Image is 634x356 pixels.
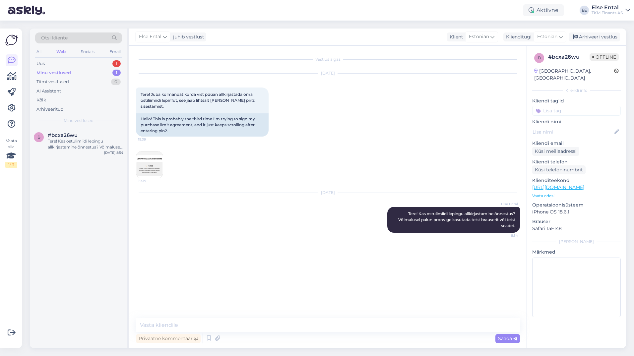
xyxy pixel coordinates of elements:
p: iPhone OS 18.6.1 [532,208,621,215]
div: Tere! Kas ostulimiidi lepingu allkirjastamine õnnestus? Võimalusel palun proovige kasutada teist ... [48,138,123,150]
div: juhib vestlust [170,33,204,40]
div: Arhiveeritud [36,106,64,113]
img: Askly Logo [5,34,18,46]
span: Else Ental [493,202,518,207]
div: AI Assistent [36,88,61,94]
span: 19:39 [138,178,163,183]
a: [URL][DOMAIN_NAME] [532,184,584,190]
div: Uus [36,60,45,67]
p: Safari 15E148 [532,225,621,232]
div: Aktiivne [523,4,564,16]
span: Otsi kliente [41,34,68,41]
span: b [538,55,541,60]
div: Web [55,47,67,56]
p: Kliendi telefon [532,158,621,165]
span: Saada [498,335,517,341]
div: [DATE] 8:54 [104,150,123,155]
div: [GEOGRAPHIC_DATA], [GEOGRAPHIC_DATA] [534,68,614,82]
input: Lisa tag [532,106,621,116]
div: Arhiveeri vestlus [569,32,620,41]
div: [DATE] [136,190,520,196]
p: Märkmed [532,249,621,256]
div: 1 / 3 [5,162,17,168]
div: 1 [112,70,121,76]
p: Vaata edasi ... [532,193,621,199]
div: Vaata siia [5,138,17,168]
div: 0 [111,79,121,85]
span: Minu vestlused [64,118,94,124]
div: Küsi meiliaadressi [532,147,579,156]
div: [PERSON_NAME] [532,239,621,245]
span: Estonian [469,33,489,40]
span: Tere! Juba kolmandat korda vist püüan allkirjastada oma ostiliimiidi lepinfut, see jaab lihtsalt ... [141,92,256,109]
div: Klienditugi [503,33,532,40]
div: Email [108,47,122,56]
input: Lisa nimi [533,128,613,136]
div: EE [580,6,589,15]
div: Vestlus algas [136,56,520,62]
p: Kliendi tag'id [532,97,621,104]
p: Brauser [532,218,621,225]
div: 1 [112,60,121,67]
p: Klienditeekond [532,177,621,184]
div: Kliendi info [532,88,621,93]
p: Operatsioonisüsteem [532,202,621,208]
span: Else Ental [139,33,161,40]
div: TKM Finants AS [592,10,623,16]
div: All [35,47,43,56]
a: Else EntalTKM Finants AS [592,5,630,16]
span: b [37,135,40,140]
div: Küsi telefoninumbrit [532,165,586,174]
p: Kliendi nimi [532,118,621,125]
div: Hello! This is probably the third time I'm trying to sign my purchase limit agreement, and it jus... [136,113,269,137]
span: Offline [590,53,619,61]
span: #bcxa26wu [48,132,78,138]
span: 8:54 [493,233,518,238]
span: Tere! Kas ostulimiidi lepingu allkirjastamine õnnestus? Võimalusel palun proovige kasutada teist ... [398,211,516,228]
span: Estonian [537,33,557,40]
div: [DATE] [136,70,520,76]
div: Minu vestlused [36,70,71,76]
img: Attachment [136,151,163,178]
div: Tiimi vestlused [36,79,69,85]
span: 19:39 [138,137,163,142]
div: Klient [447,33,463,40]
div: Else Ental [592,5,623,10]
div: Socials [80,47,96,56]
p: Kliendi email [532,140,621,147]
div: Privaatne kommentaar [136,334,201,343]
div: # bcxa26wu [548,53,590,61]
div: Kõik [36,97,46,103]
